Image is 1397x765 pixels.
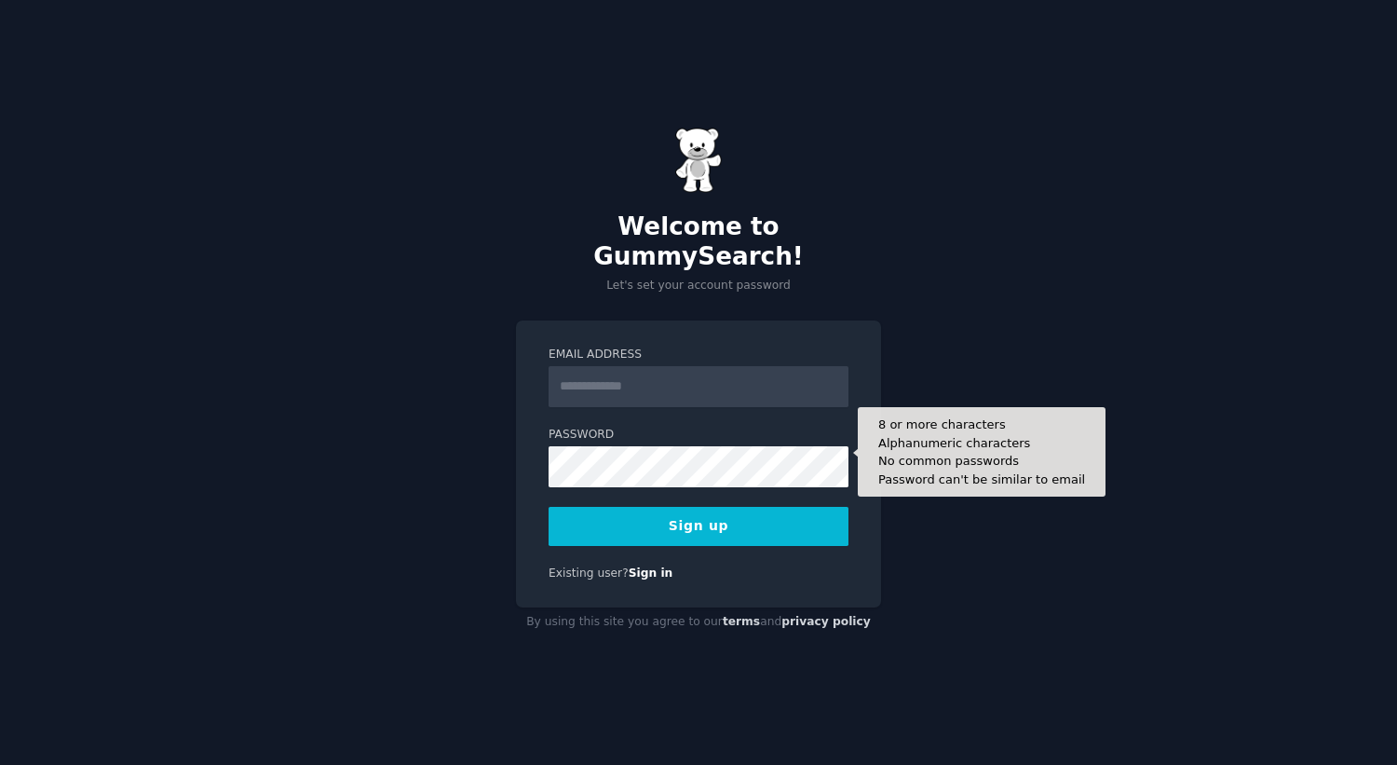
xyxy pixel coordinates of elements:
[516,212,881,271] h2: Welcome to GummySearch!
[781,615,871,628] a: privacy policy
[723,615,760,628] a: terms
[629,567,673,580] a: Sign in
[549,427,848,444] label: Password
[549,347,848,363] label: Email Address
[549,507,848,546] button: Sign up
[675,128,722,193] img: Gummy Bear
[516,278,881,294] p: Let's set your account password
[516,608,881,637] div: By using this site you agree to our and
[549,567,629,580] span: Existing user?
